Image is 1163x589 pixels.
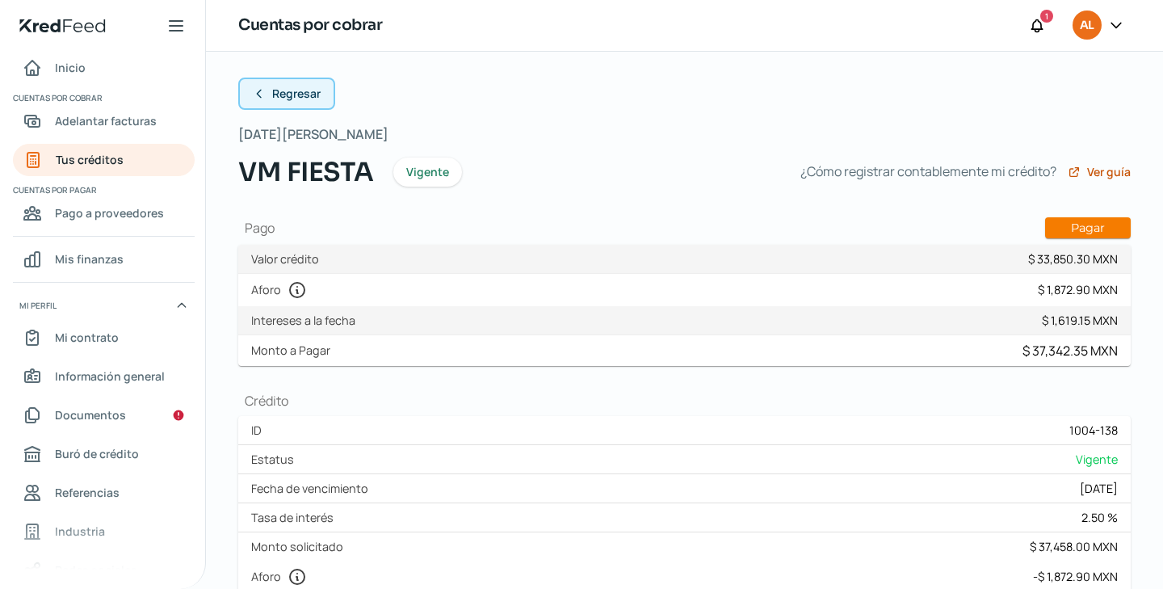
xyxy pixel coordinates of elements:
label: Intereses a la fecha [251,313,362,328]
span: Cuentas por pagar [13,183,192,197]
span: Tus créditos [56,149,124,170]
span: 1 [1045,9,1048,23]
div: $ 1,619.15 MXN [1042,313,1118,328]
a: Tus créditos [13,144,195,176]
span: Buró de crédito [55,444,139,464]
span: Ver guía [1087,166,1131,178]
div: [DATE] [1080,481,1118,496]
a: Adelantar facturas [13,105,195,137]
a: Buró de crédito [13,438,195,470]
h1: Pago [238,217,1131,238]
h1: Crédito [238,392,1131,410]
span: Inicio [55,57,86,78]
div: 2.50 % [1081,510,1118,525]
span: Adelantar facturas [55,111,157,131]
h1: Cuentas por cobrar [238,14,382,37]
span: ¿Cómo registrar contablemente mi crédito? [800,160,1056,183]
a: Información general [13,360,195,393]
span: Vigente [1076,452,1118,467]
button: Pagar [1045,217,1131,238]
label: ID [251,423,268,438]
a: Inicio [13,52,195,84]
span: Documentos [55,405,126,425]
a: Mis finanzas [13,243,195,276]
div: 1004-138 [1069,423,1118,438]
div: - $ 1,872.90 MXN [1033,569,1118,584]
a: Ver guía [1068,166,1131,179]
label: Monto solicitado [251,539,350,554]
a: Industria [13,515,195,548]
a: Mi contrato [13,322,195,354]
label: Monto a Pagar [251,343,337,358]
a: Documentos [13,399,195,431]
span: Cuentas por cobrar [13,90,192,105]
span: Mis finanzas [55,249,124,269]
span: [DATE][PERSON_NAME] [238,123,388,146]
span: AL [1080,16,1094,36]
div: $ 37,458.00 MXN [1030,539,1118,554]
label: Aforo [251,567,313,587]
span: Industria [55,521,105,541]
button: Regresar [238,78,335,110]
label: Tasa de interés [251,510,340,525]
a: Referencias [13,477,195,509]
a: Redes sociales [13,554,195,587]
span: Referencias [55,482,120,503]
div: $ 33,850.30 MXN [1028,251,1118,267]
span: Pago a proveedores [55,203,164,223]
span: Vigente [406,166,449,178]
label: Estatus [251,452,300,467]
label: Aforo [251,280,313,300]
label: Fecha de vencimiento [251,481,375,496]
label: Valor crédito [251,251,325,267]
div: $ 37,342.35 MXN [1022,342,1118,360]
span: Información general [55,366,165,386]
span: Mi perfil [19,298,57,313]
a: Pago a proveedores [13,197,195,229]
span: VM FIESTA [238,153,374,191]
span: Mi contrato [55,327,119,347]
span: Redes sociales [55,560,137,580]
span: Regresar [272,88,321,99]
div: $ 1,872.90 MXN [1038,282,1118,297]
